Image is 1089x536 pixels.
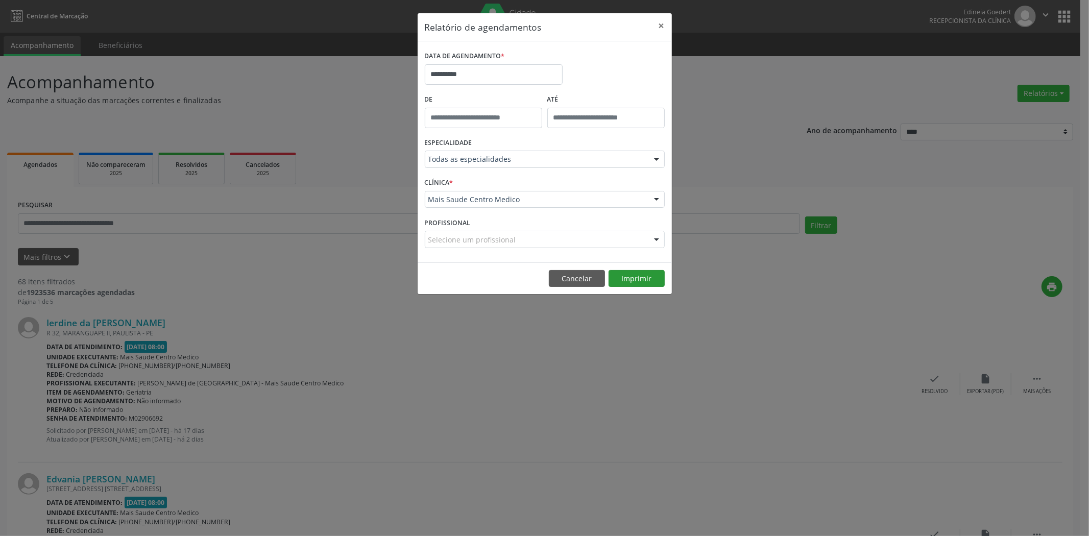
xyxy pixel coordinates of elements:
button: Close [651,13,672,38]
label: PROFISSIONAL [425,215,471,231]
span: Todas as especialidades [428,154,644,164]
label: De [425,92,542,108]
label: DATA DE AGENDAMENTO [425,48,505,64]
label: ESPECIALIDADE [425,135,472,151]
button: Imprimir [609,270,665,287]
span: Selecione um profissional [428,234,516,245]
button: Cancelar [549,270,605,287]
label: CLÍNICA [425,175,453,191]
label: ATÉ [547,92,665,108]
span: Mais Saude Centro Medico [428,194,644,205]
h5: Relatório de agendamentos [425,20,542,34]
